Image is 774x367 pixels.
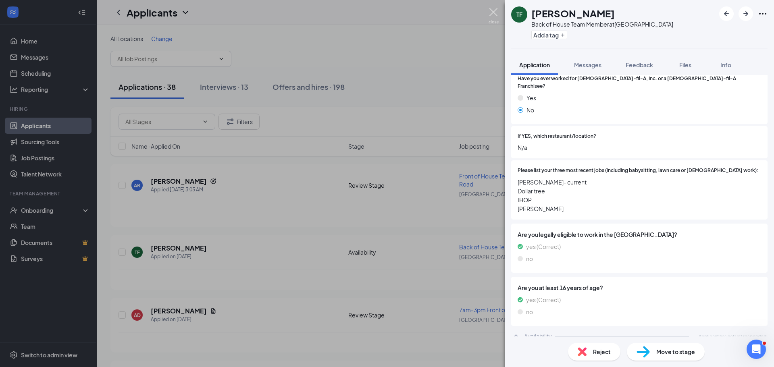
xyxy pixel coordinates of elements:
[531,6,615,20] h1: [PERSON_NAME]
[519,61,550,68] span: Application
[739,6,753,21] button: ArrowRight
[679,61,691,68] span: Files
[656,347,695,356] span: Move to stage
[518,75,761,90] span: Have you ever worked for [DEMOGRAPHIC_DATA]-fil-A, Inc. or a [DEMOGRAPHIC_DATA]-fil-A Franchisee?
[531,31,567,39] button: PlusAdd a tag
[699,333,768,340] span: Applicant has not yet responded.
[720,61,731,68] span: Info
[526,93,536,102] span: Yes
[741,9,751,19] svg: ArrowRight
[518,178,761,213] span: [PERSON_NAME]- current Dollar tree IHOP [PERSON_NAME]
[518,143,761,152] span: N/a
[722,9,731,19] svg: ArrowLeftNew
[526,242,561,251] span: yes (Correct)
[511,331,521,341] svg: ChevronUp
[524,332,552,340] div: Availability
[747,340,766,359] iframe: Intercom live chat
[531,20,673,28] div: Back of House Team Member at [GEOGRAPHIC_DATA]
[526,295,561,304] span: yes (Correct)
[518,283,761,292] span: Are you at least 16 years of age?
[526,254,533,263] span: no
[560,33,565,37] svg: Plus
[758,9,768,19] svg: Ellipses
[593,347,611,356] span: Reject
[516,10,522,19] div: TF
[626,61,653,68] span: Feedback
[526,307,533,316] span: no
[518,230,761,239] span: Are you legally eligible to work in the [GEOGRAPHIC_DATA]?
[574,61,601,68] span: Messages
[518,167,758,174] span: Please list your three most recent jobs (including babysitting, lawn care or [DEMOGRAPHIC_DATA] w...
[526,106,534,114] span: No
[719,6,734,21] button: ArrowLeftNew
[518,133,596,140] span: If YES, which restaurant/location?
